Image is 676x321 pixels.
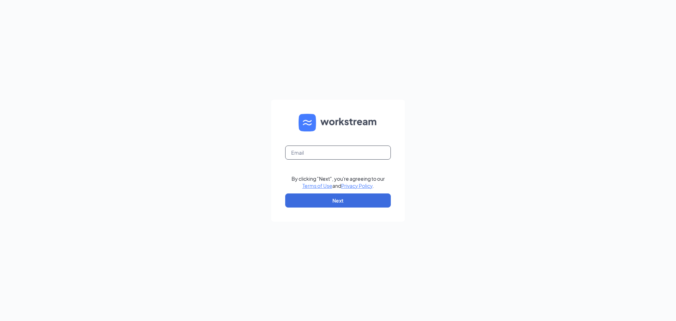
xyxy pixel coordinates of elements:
[292,175,385,189] div: By clicking "Next", you're agreeing to our and .
[341,183,373,189] a: Privacy Policy
[302,183,332,189] a: Terms of Use
[299,114,377,131] img: WS logo and Workstream text
[285,193,391,208] button: Next
[285,146,391,160] input: Email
